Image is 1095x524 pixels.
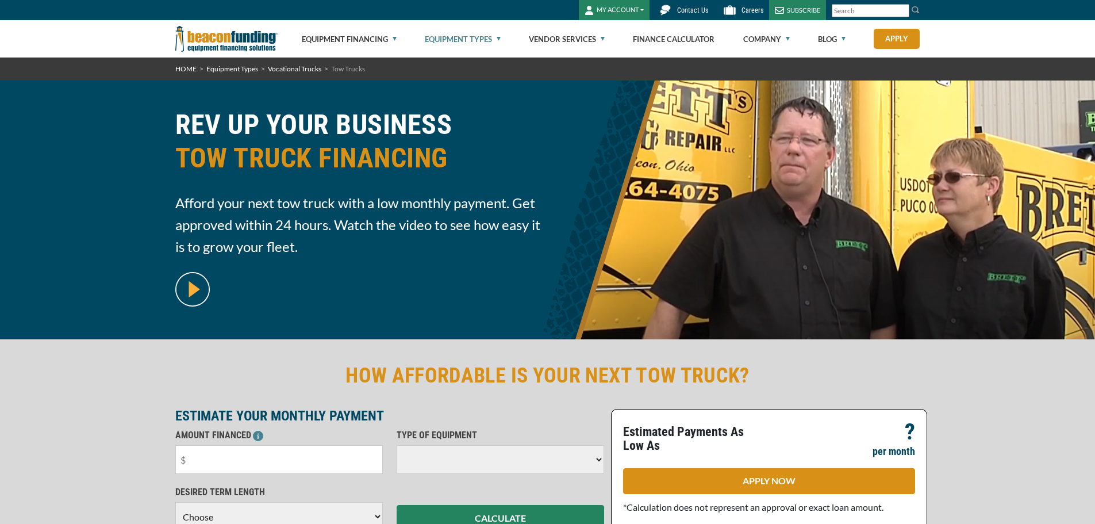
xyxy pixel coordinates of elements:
a: Equipment Types [206,64,258,73]
p: TYPE OF EQUIPMENT [397,429,604,442]
a: Vendor Services [529,21,605,58]
input: Search [832,4,909,17]
span: Afford your next tow truck with a low monthly payment. Get approved within 24 hours. Watch the vi... [175,192,541,258]
p: DESIRED TERM LENGTH [175,485,383,499]
a: Clear search text [897,6,906,16]
span: TOW TRUCK FINANCING [175,141,541,175]
img: Beacon Funding Corporation logo [175,20,278,58]
img: Search [911,5,920,14]
input: $ [175,445,383,474]
a: Company [743,21,790,58]
a: Equipment Financing [302,21,397,58]
a: HOME [175,64,197,73]
p: ESTIMATE YOUR MONTHLY PAYMENT [175,409,604,423]
p: ? [905,425,915,439]
img: video modal pop-up play button [175,272,210,307]
span: Careers [741,6,763,14]
h1: REV UP YOUR BUSINESS [175,108,541,183]
a: Blog [818,21,846,58]
h2: HOW AFFORDABLE IS YOUR NEXT TOW TRUCK? [175,362,920,389]
span: Contact Us [677,6,708,14]
p: AMOUNT FINANCED [175,429,383,442]
p: Estimated Payments As Low As [623,425,762,453]
a: Apply [874,29,920,49]
a: Vocational Trucks [268,64,321,73]
span: Tow Trucks [331,64,365,73]
span: *Calculation does not represent an approval or exact loan amount. [623,502,883,512]
a: APPLY NOW [623,468,915,494]
a: Finance Calculator [633,21,714,58]
a: Equipment Types [425,21,501,58]
p: per month [873,445,915,458]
